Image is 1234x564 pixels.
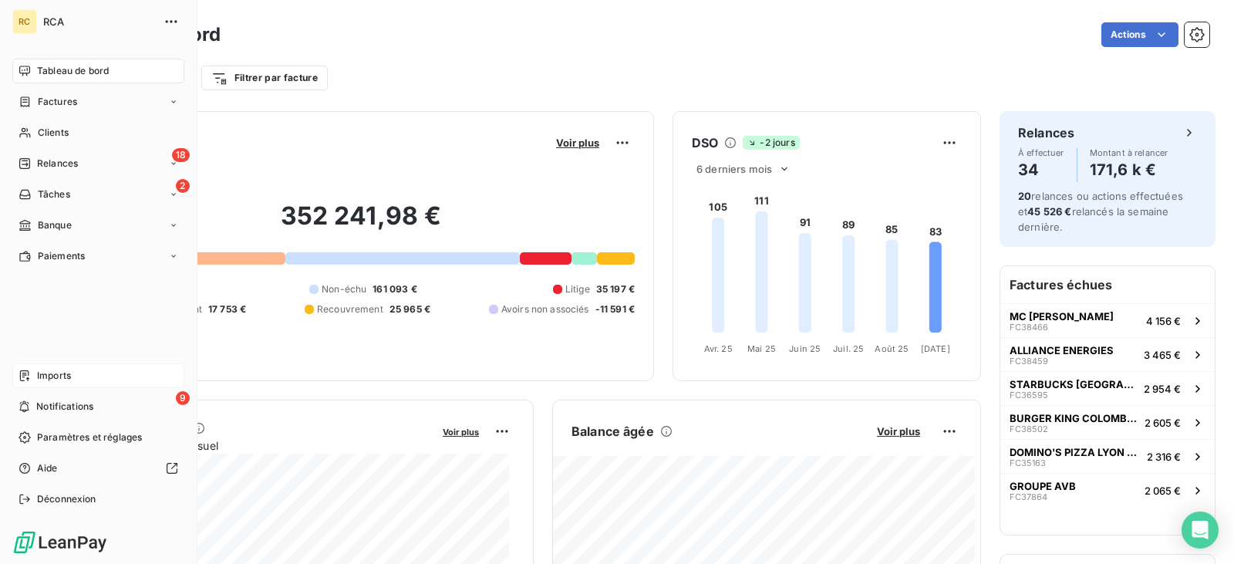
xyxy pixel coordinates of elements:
span: Litige [565,282,590,296]
div: Open Intercom Messenger [1182,512,1219,549]
h2: 352 241,98 € [87,201,635,247]
span: 2 954 € [1144,383,1181,395]
span: 2 605 € [1145,417,1181,429]
span: Voir plus [443,427,479,437]
span: FC38466 [1010,323,1048,332]
span: Clients [38,126,69,140]
h4: 171,6 k € [1090,157,1168,182]
span: Aide [37,461,58,475]
span: RCA [43,15,154,28]
button: DOMINO'S PIZZA LYON 8 MERMOZFC351632 316 € [1000,439,1215,473]
tspan: [DATE] [921,343,950,354]
span: Recouvrement [317,302,383,316]
span: 2 [176,179,190,193]
h4: 34 [1018,157,1064,182]
button: BURGER KING COLOMBIER SAUGNIEUFC385022 605 € [1000,405,1215,439]
span: 2 065 € [1145,485,1181,497]
button: Filtrer par facture [201,66,328,90]
tspan: Juin 25 [789,343,821,354]
span: 35 197 € [596,282,635,296]
span: 2 316 € [1147,451,1181,463]
tspan: Avr. 25 [704,343,733,354]
span: FC36595 [1010,390,1048,400]
span: 161 093 € [373,282,416,296]
span: Imports [37,369,71,383]
button: MC [PERSON_NAME]FC384664 156 € [1000,303,1215,337]
span: BURGER KING COLOMBIER SAUGNIEU [1010,412,1138,424]
span: 17 753 € [208,302,246,316]
button: Actions [1101,22,1178,47]
button: ALLIANCE ENERGIESFC384593 465 € [1000,337,1215,371]
span: relances ou actions effectuées et relancés la semaine dernière. [1018,190,1183,233]
span: GROUPE AVB [1010,480,1076,492]
span: FC38502 [1010,424,1048,434]
span: ALLIANCE ENERGIES [1010,344,1114,356]
span: FC35163 [1010,458,1046,468]
span: FC38459 [1010,356,1048,366]
span: -2 jours [743,136,799,150]
span: Relances [37,157,78,171]
span: Non-échu [322,282,366,296]
span: Paramètres et réglages [37,431,142,444]
button: Voir plus [872,424,925,438]
span: MC [PERSON_NAME] [1010,310,1114,323]
h6: DSO [692,133,718,152]
button: STARBUCKS [GEOGRAPHIC_DATA]FC365952 954 € [1000,371,1215,405]
button: GROUPE AVBFC378642 065 € [1000,473,1215,507]
span: Avoirs non associés [501,302,589,316]
tspan: Juil. 25 [833,343,864,354]
span: -11 591 € [595,302,635,316]
span: Montant à relancer [1090,148,1168,157]
span: STARBUCKS [GEOGRAPHIC_DATA] [1010,378,1138,390]
span: Banque [38,218,72,232]
h6: Balance âgée [571,422,654,441]
tspan: Août 25 [875,343,909,354]
div: RC [12,9,37,34]
span: DOMINO'S PIZZA LYON 8 MERMOZ [1010,446,1141,458]
span: Voir plus [877,425,920,437]
img: Logo LeanPay [12,530,108,555]
span: 3 465 € [1144,349,1181,361]
span: À effectuer [1018,148,1064,157]
h6: Factures échues [1000,266,1215,303]
span: Tableau de bord [37,64,109,78]
span: FC37864 [1010,492,1047,502]
span: Tâches [38,187,70,201]
span: 20 [1018,190,1031,202]
span: 18 [172,148,190,162]
span: Notifications [36,400,93,414]
button: Voir plus [438,424,484,438]
span: 6 derniers mois [696,163,772,175]
span: 4 156 € [1146,315,1181,327]
a: Aide [12,456,184,481]
span: Chiffre d'affaires mensuel [87,437,432,454]
span: 25 965 € [389,302,430,316]
span: Paiements [38,249,85,263]
span: 45 526 € [1027,205,1071,218]
button: Voir plus [551,136,604,150]
tspan: Mai 25 [747,343,776,354]
span: 9 [176,391,190,405]
span: Voir plus [556,137,599,149]
span: Factures [38,95,77,109]
h6: Relances [1018,123,1074,142]
span: Déconnexion [37,492,96,506]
